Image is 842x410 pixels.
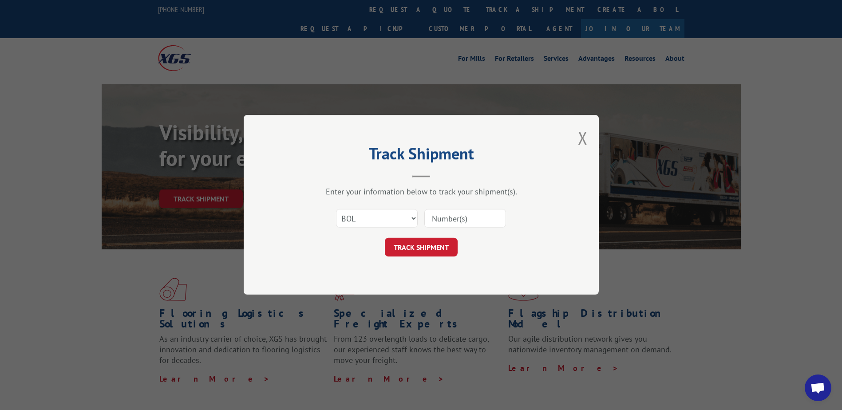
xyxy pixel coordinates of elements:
h2: Track Shipment [288,147,554,164]
button: TRACK SHIPMENT [385,238,458,257]
input: Number(s) [424,209,506,228]
button: Close modal [578,126,588,150]
a: Open chat [805,375,831,401]
div: Enter your information below to track your shipment(s). [288,187,554,197]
